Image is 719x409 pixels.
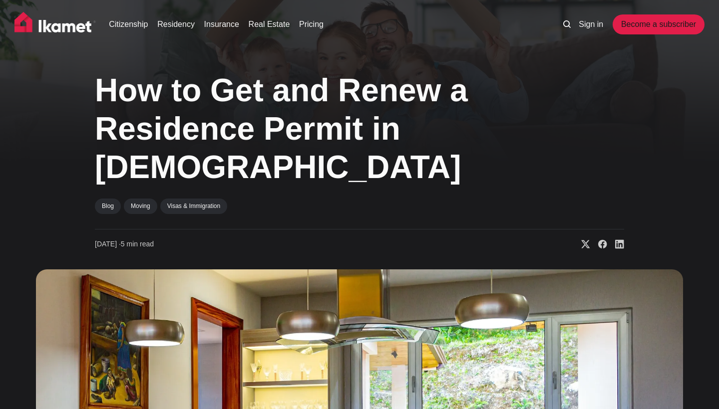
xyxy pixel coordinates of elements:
[579,18,603,30] a: Sign in
[95,199,121,213] a: Blog
[590,239,607,249] a: Share on Facebook
[95,240,121,248] span: [DATE] ∙
[573,239,590,249] a: Share on X
[249,18,290,30] a: Real Estate
[14,12,96,37] img: Ikamet home
[95,71,514,186] h1: How to Get and Renew a Residence Permit in [DEMOGRAPHIC_DATA]
[613,14,705,34] a: Become a subscriber
[124,199,157,213] a: Moving
[607,239,624,249] a: Share on Linkedin
[109,18,148,30] a: Citizenship
[157,18,195,30] a: Residency
[204,18,239,30] a: Insurance
[95,239,154,249] time: 5 min read
[299,18,324,30] a: Pricing
[160,199,227,213] a: Visas & Immigration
